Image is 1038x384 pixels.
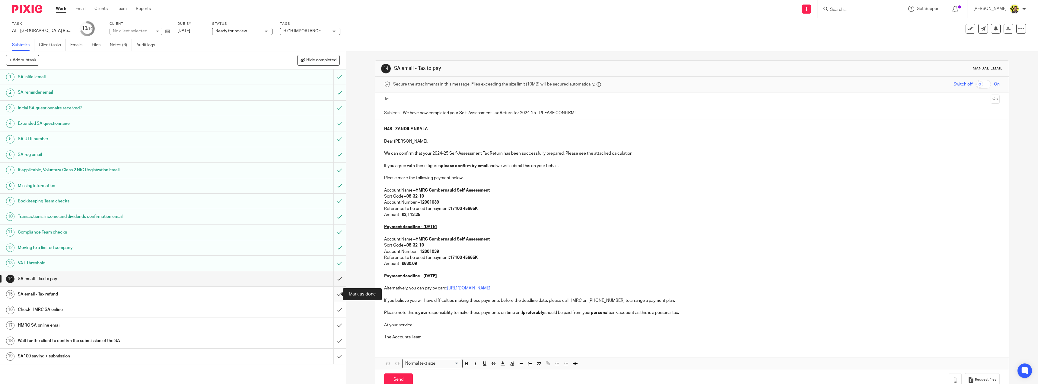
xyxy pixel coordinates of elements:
strong: N48 - ZANDILE NKALA [384,127,428,131]
h1: Compliance Team checks [18,228,224,237]
p: [PERSON_NAME] [973,6,1007,12]
h1: VAT Threshold [18,259,224,268]
small: /19 [87,27,93,31]
img: Netra-New-Starbridge-Yellow.jpg [1010,4,1019,14]
a: Reports [136,6,151,12]
div: Manual email [973,66,1003,71]
button: Cc [991,95,1000,104]
span: [DATE] [177,29,190,33]
p: We can confirm that your 2024-25 Self-Assessment Tax Return has been successfully prepared. Pleas... [384,150,1000,157]
label: Subject: [384,110,400,116]
div: 7 [6,166,14,174]
span: Hide completed [306,58,336,63]
strong: 12001039 [420,250,439,254]
strong: Self-Assessment [457,237,490,241]
h1: Initial SA questionnaire received? [18,104,224,113]
div: 1 [6,73,14,81]
strong: £2,113.25 [402,213,420,217]
p: Please make the following payment below: [384,175,1000,181]
div: 2 [6,89,14,97]
h1: Extended SA questionnaire [18,119,224,128]
h1: Bookkeeping Team checks [18,197,224,206]
u: Payment deadline - [DATE] [384,225,437,229]
label: Task [12,21,72,26]
p: Sort Code – [384,242,1000,248]
p: Amount - [384,261,1000,267]
span: Secure the attachments in this message. Files exceeding the size limit (10MB) will be secured aut... [393,81,595,87]
h1: SA email - Tax to pay [18,274,224,283]
a: Notes (6) [110,39,132,51]
div: AT - SA Return - PE 05-04-2025 [12,28,72,34]
p: Account Number – [384,249,1000,255]
h1: SA UTR number [18,134,224,144]
h1: SA reg email [18,150,224,159]
div: 3 [6,104,14,112]
h1: Transactions, income and dividends confirmation email [18,212,224,221]
div: 12 [6,244,14,252]
img: Pixie [12,5,42,13]
h1: If applicable, Voluntary Class 2 NIC Registration Email [18,166,224,175]
label: Client [110,21,170,26]
label: Due by [177,21,205,26]
a: Files [92,39,105,51]
a: Audit logs [136,39,160,51]
span: Switch off [954,81,973,87]
h1: SA email - Tax refund [18,290,224,299]
h1: HMRC SA online email [18,321,224,330]
label: Status [212,21,272,26]
div: 5 [6,135,14,144]
span: On [994,81,1000,87]
u: Payment deadline - [DATE] [384,274,437,278]
div: 8 [6,182,14,190]
p: Account Number – [384,199,1000,205]
strong: please confirm by email [441,164,489,168]
span: Normal text size [404,360,437,367]
p: If you agree with these figures and we will submit this on your behalf. [384,163,1000,169]
strong: your [418,311,428,315]
strong: 08-32-10 [406,194,424,198]
div: 19 [6,352,14,361]
div: Search for option [402,359,463,368]
strong: 08-32-10 [406,243,424,247]
button: Hide completed [297,55,340,65]
h1: SA reminder email [18,88,224,97]
span: HIGH IMPORTANCE [283,29,321,33]
h1: SA initial email [18,73,224,82]
p: Account Name – [384,236,1000,242]
p: Alternatively, you can pay by card: [384,285,1000,291]
strong: 12001039 [420,200,439,205]
p: Reference to be used for payment: [384,255,1000,261]
strong: £630.09 [402,262,417,266]
h1: Moving to a limited company [18,243,224,252]
div: 18 [6,337,14,345]
p: Reference to be used for payment: [384,206,1000,212]
span: Get Support [917,7,940,11]
div: AT - [GEOGRAPHIC_DATA] Return - PE [DATE] [12,28,72,34]
div: 13 [6,259,14,267]
div: 6 [6,150,14,159]
a: [URL][DOMAIN_NAME] [447,286,490,290]
div: 9 [6,197,14,205]
p: Account Name – [384,187,1000,193]
a: Client tasks [39,39,66,51]
button: + Add subtask [6,55,39,65]
label: Tags [280,21,340,26]
p: Dear [PERSON_NAME], [384,138,1000,144]
p: Amount - [384,212,1000,218]
a: Work [56,6,66,12]
input: Search for option [437,360,459,367]
strong: Self-Assessment [457,188,490,192]
div: No client selected [113,28,152,34]
h1: Missing information [18,181,224,190]
h1: SA email - Tax to pay [394,65,705,72]
a: Emails [70,39,87,51]
p: At your service! [384,322,1000,328]
span: Ready for review [215,29,247,33]
a: Clients [94,6,108,12]
input: Search [829,7,884,13]
h1: Wait for the client to confirm the submission of the SA [18,336,224,345]
div: 11 [6,228,14,237]
strong: HMRC Cumbernauld [416,237,456,241]
div: 15 [6,290,14,298]
strong: HMRC Cumbernauld [416,188,456,192]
